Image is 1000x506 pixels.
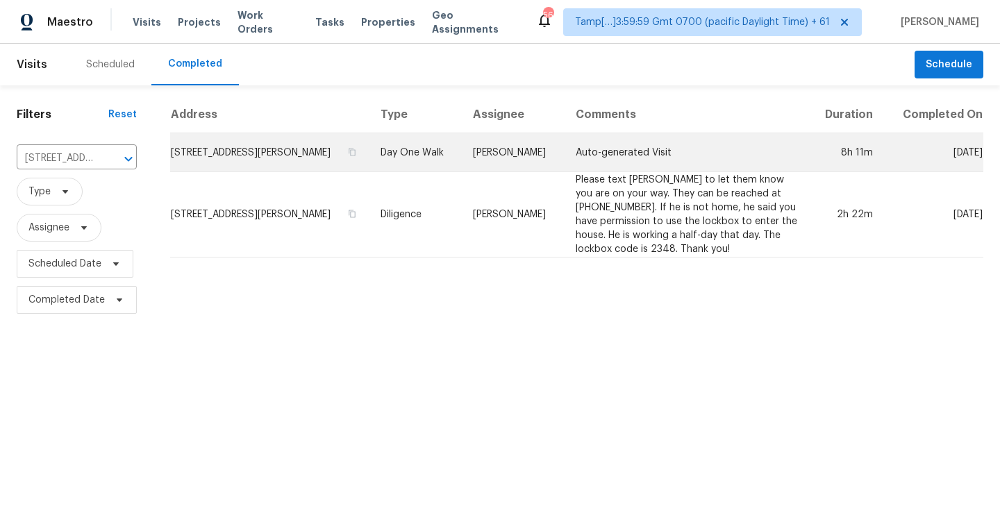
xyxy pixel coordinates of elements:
th: Address [170,96,369,133]
span: Completed Date [28,293,105,307]
span: Type [28,185,51,199]
button: Schedule [915,51,983,79]
div: Scheduled [86,58,135,71]
span: Properties [361,15,415,29]
td: Auto-generated Visit [565,133,808,172]
td: 2h 22m [808,172,884,258]
th: Type [369,96,462,133]
td: [DATE] [884,133,983,172]
span: Visits [17,49,47,80]
td: [STREET_ADDRESS][PERSON_NAME] [170,172,369,258]
span: [PERSON_NAME] [895,15,979,29]
td: [PERSON_NAME] [462,133,565,172]
span: Schedule [926,56,972,74]
td: [DATE] [884,172,983,258]
span: Visits [133,15,161,29]
span: Tasks [315,17,344,27]
th: Comments [565,96,808,133]
td: Day One Walk [369,133,462,172]
button: Open [119,149,138,169]
div: Reset [108,108,137,121]
td: [PERSON_NAME] [462,172,565,258]
button: Copy Address [346,208,358,220]
span: Work Orders [237,8,299,36]
td: 8h 11m [808,133,884,172]
span: Tamp[…]3:59:59 Gmt 0700 (pacific Daylight Time) + 61 [575,15,830,29]
span: Geo Assignments [432,8,519,36]
div: 564 [543,8,553,22]
td: [STREET_ADDRESS][PERSON_NAME] [170,133,369,172]
span: Projects [178,15,221,29]
th: Completed On [884,96,983,133]
h1: Filters [17,108,108,121]
button: Copy Address [346,146,358,158]
td: Diligence [369,172,462,258]
th: Duration [808,96,884,133]
td: Please text [PERSON_NAME] to let them know you are on your way. They can be reached at [PHONE_NUM... [565,172,808,258]
th: Assignee [462,96,565,133]
span: Maestro [47,15,93,29]
span: Scheduled Date [28,257,101,271]
div: Completed [168,57,222,71]
input: Search for an address... [17,148,98,169]
span: Assignee [28,221,69,235]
